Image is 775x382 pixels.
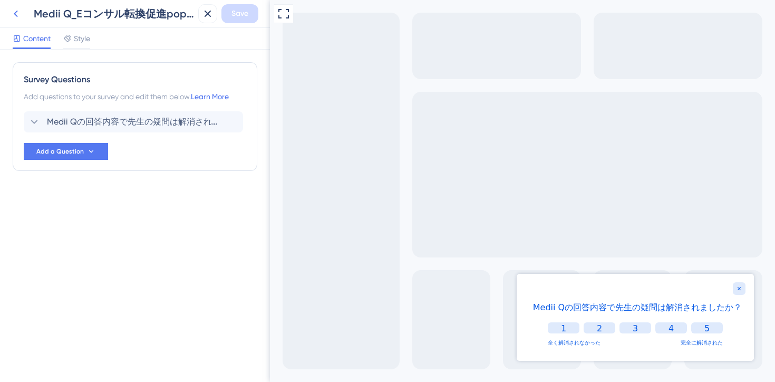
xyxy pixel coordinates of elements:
button: Save [221,4,258,23]
div: Add questions to your survey and edit them below. [24,90,246,103]
span: Style [74,32,90,45]
div: Medii Q_Eコンサル転換促進popup [34,6,194,21]
span: Save [231,7,248,20]
div: Survey Questions [24,73,246,86]
button: Add a Question [24,143,108,160]
span: Add a Question [36,147,84,156]
iframe: UserGuiding Survey [247,274,484,361]
span: Medii Qの回答内容で先生の疑問は解消されましたか？ [47,116,221,128]
a: Learn More [191,92,229,101]
span: Content [23,32,51,45]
